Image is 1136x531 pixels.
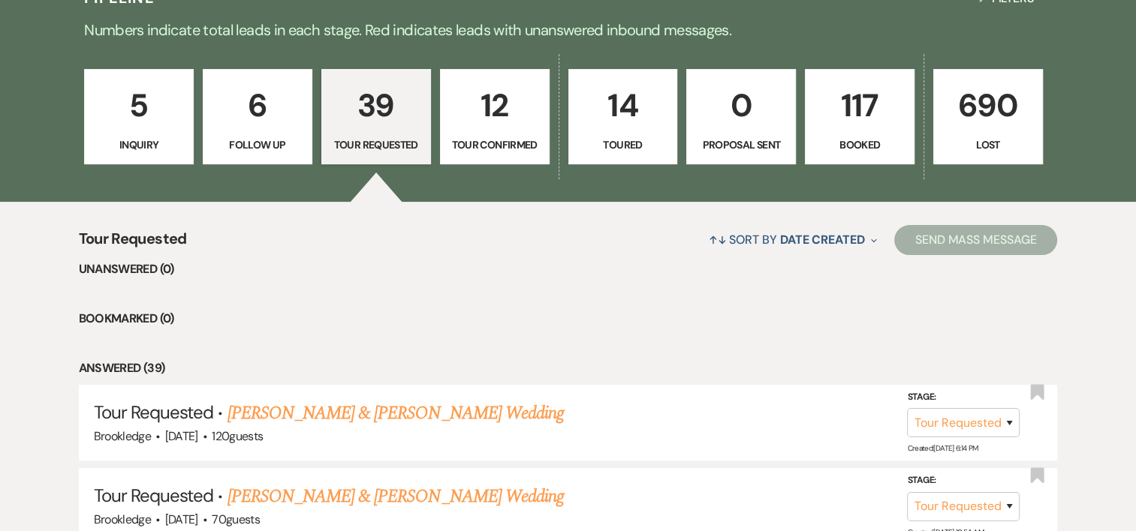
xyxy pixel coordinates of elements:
[165,428,198,444] span: [DATE]
[165,511,198,527] span: [DATE]
[578,80,668,130] p: 14
[805,69,915,165] a: 117Booked
[703,220,883,259] button: Sort By Date Created
[94,400,214,424] span: Tour Requested
[933,69,1043,165] a: 690Lost
[696,80,786,130] p: 0
[28,18,1109,42] p: Numbers indicate total leads in each stage. Red indicates leads with unanswered inbound messages.
[203,69,312,165] a: 6Follow Up
[686,69,796,165] a: 0Proposal Sent
[331,80,421,130] p: 39
[907,472,1020,489] label: Stage:
[79,227,187,259] span: Tour Requested
[94,484,214,507] span: Tour Requested
[780,232,865,247] span: Date Created
[94,136,184,153] p: Inquiry
[440,69,550,165] a: 12Tour Confirmed
[212,511,260,527] span: 70 guests
[696,136,786,153] p: Proposal Sent
[331,136,421,153] p: Tour Requested
[450,136,540,153] p: Tour Confirmed
[79,309,1058,328] li: Bookmarked (0)
[450,80,540,130] p: 12
[84,69,194,165] a: 5Inquiry
[907,443,978,453] span: Created: [DATE] 6:14 PM
[943,136,1033,153] p: Lost
[815,80,905,130] p: 117
[228,400,564,427] a: [PERSON_NAME] & [PERSON_NAME] Wedding
[212,428,263,444] span: 120 guests
[212,136,303,153] p: Follow Up
[907,389,1020,406] label: Stage:
[321,69,431,165] a: 39Tour Requested
[815,136,905,153] p: Booked
[94,80,184,130] p: 5
[94,511,152,527] span: Brookledge
[79,358,1058,378] li: Answered (39)
[79,259,1058,279] li: Unanswered (0)
[894,225,1058,255] button: Send Mass Message
[568,69,678,165] a: 14Toured
[94,428,152,444] span: Brookledge
[228,483,564,510] a: [PERSON_NAME] & [PERSON_NAME] Wedding
[943,80,1033,130] p: 690
[709,232,727,247] span: ↑↓
[212,80,303,130] p: 6
[578,136,668,153] p: Toured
